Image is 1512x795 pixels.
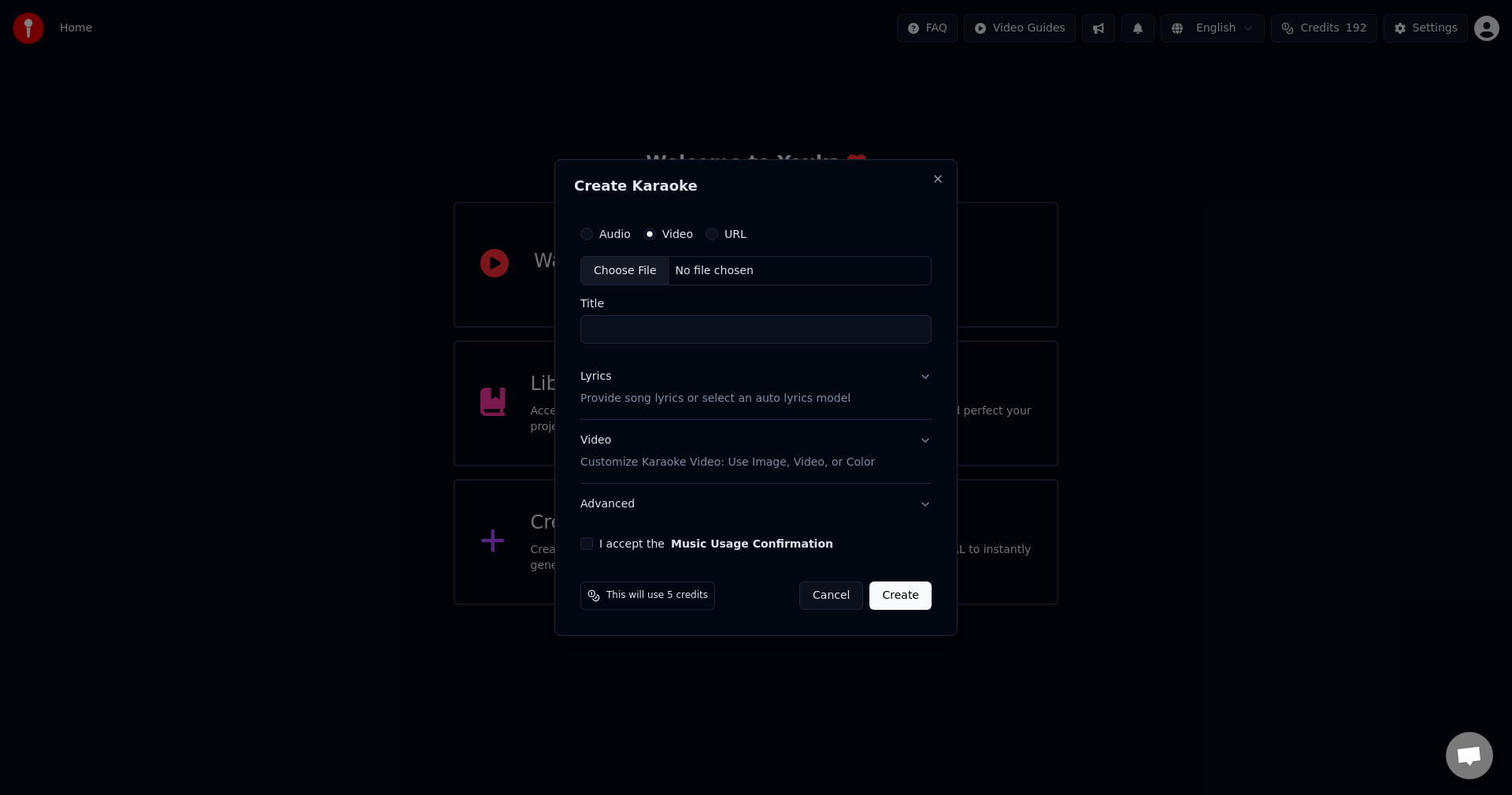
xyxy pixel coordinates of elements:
div: Lyrics [580,370,611,385]
label: I accept the [599,538,833,549]
label: Title [580,299,932,310]
button: Cancel [799,581,863,610]
p: Provide song lyrics or select an auto lyrics model [580,392,850,407]
label: URL [724,228,747,240]
div: Choose File [581,257,669,285]
label: Video [662,228,693,240]
span: This will use 5 credits [606,589,708,602]
button: I accept the [671,538,833,549]
button: Create [869,581,932,610]
div: No file chosen [669,263,760,279]
button: VideoCustomize Karaoke Video: Use Image, Video, or Color [580,421,932,484]
label: Audio [599,228,631,240]
button: Advanced [580,484,932,525]
button: LyricsProvide song lyrics or select an auto lyrics model [580,357,932,420]
div: Video [580,433,875,471]
p: Customize Karaoke Video: Use Image, Video, or Color [580,455,875,470]
h2: Create Karaoke [574,179,938,193]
